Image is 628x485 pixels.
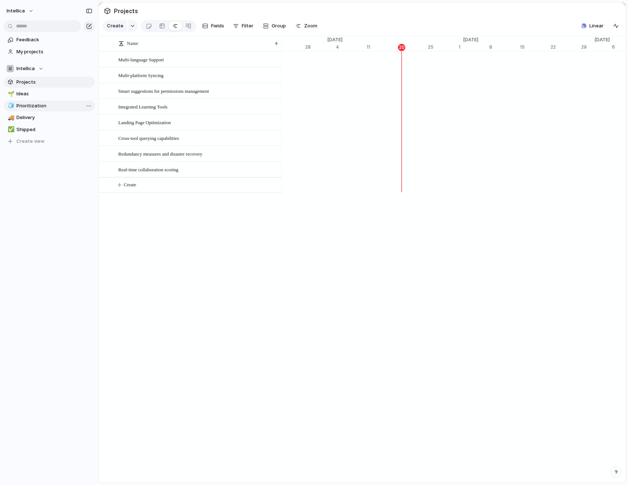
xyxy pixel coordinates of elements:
[118,55,164,64] span: Multi-language Support
[124,181,136,188] span: Create
[4,100,95,111] a: 🧊Prioritization
[107,22,123,30] span: Create
[398,44,405,51] div: 20
[581,44,590,50] div: 29
[7,90,14,98] button: 🌱
[4,63,95,74] button: Intellica
[118,71,164,79] span: Multi-platform Syncing
[578,20,606,31] button: Linear
[199,20,227,32] button: Fields
[16,138,45,145] span: Create view
[16,65,35,72] span: Intellica
[8,90,13,98] div: 🌱
[7,7,25,15] span: Intellica
[459,36,483,43] span: [DATE]
[4,136,95,147] button: Create view
[305,44,323,50] div: 28
[106,177,293,192] button: Create
[520,44,551,50] div: 15
[304,22,317,30] span: Zoom
[8,114,13,122] div: 🚚
[16,126,92,133] span: Shipped
[118,102,168,111] span: Integrated Learning Tools
[589,22,604,30] span: Linear
[118,118,171,126] span: Landing Page Optimization
[336,44,367,50] div: 4
[275,44,305,50] div: 21
[292,20,320,32] button: Zoom
[4,88,95,99] a: 🌱Ideas
[7,126,14,133] button: ✅
[7,114,14,121] button: 🚚
[4,46,95,57] a: My projects
[118,165,179,173] span: Real-time collaboration scoring
[3,5,38,17] button: Intellica
[397,44,428,50] div: 18
[323,36,347,43] span: [DATE]
[4,124,95,135] a: ✅Shipped
[16,48,92,56] span: My projects
[551,44,581,50] div: 22
[428,44,459,50] div: 25
[211,22,224,30] span: Fields
[4,77,95,88] a: Projects
[112,4,139,18] span: Projects
[118,134,179,142] span: Cross-tool querying capabilities
[4,34,95,45] a: Feedback
[4,112,95,123] a: 🚚Delivery
[230,20,256,32] button: Filter
[242,22,253,30] span: Filter
[367,44,397,50] div: 11
[459,44,489,50] div: 1
[118,149,202,158] span: Redundancy measures and disaster recovery
[16,114,92,121] span: Delivery
[7,102,14,110] button: 🧊
[8,125,13,134] div: ✅
[16,79,92,86] span: Projects
[272,22,286,30] span: Group
[16,90,92,98] span: Ideas
[16,36,92,43] span: Feedback
[259,20,290,32] button: Group
[118,87,209,95] span: Smart suggestions for permissions management
[16,102,92,110] span: Prioritization
[103,20,127,32] button: Create
[489,44,520,50] div: 8
[590,36,614,43] span: [DATE]
[8,102,13,110] div: 🧊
